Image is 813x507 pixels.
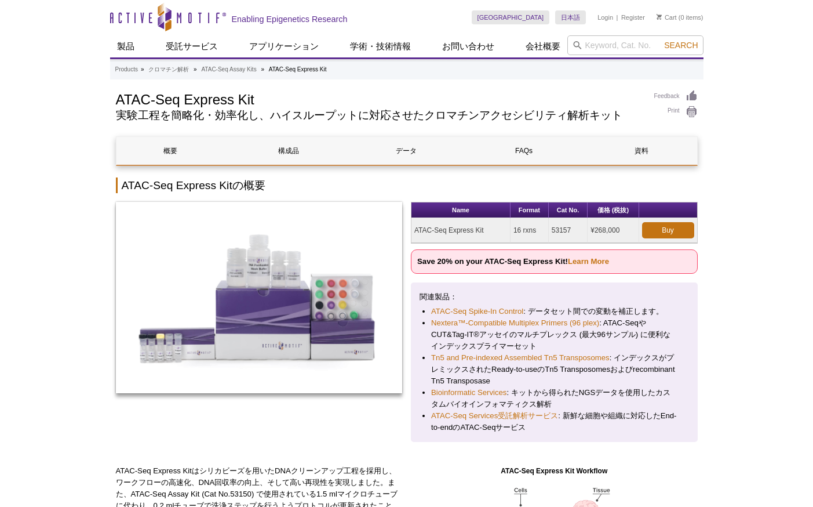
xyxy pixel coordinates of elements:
[657,10,703,24] li: (0 items)
[567,35,703,55] input: Keyword, Cat. No.
[352,137,461,165] a: データ
[116,178,698,193] h2: ATAC-Seq Express Kitの概要
[234,137,343,165] a: 構成品
[431,410,677,433] li: : 新鮮な細胞や組織に対応したEnd-to-endのATAC-Seqサービス
[115,64,138,75] a: Products
[657,13,677,21] a: Cart
[417,257,609,266] strong: Save 20% on your ATAC-Seq Express Kit!
[420,291,689,303] p: 関連製品：
[242,35,326,57] a: アプリケーション
[664,41,698,50] span: Search
[501,467,607,475] strong: ATAC-Seq Express Kit Workflow
[431,387,506,399] a: Bioinformatic Services
[597,13,613,21] a: Login
[568,257,609,266] a: Learn More
[194,66,197,73] li: »
[617,10,618,24] li: |
[269,66,327,73] li: ATAC-Seq Express Kit
[343,35,418,57] a: 学術・技術情報
[588,218,639,243] td: ¥268,000
[116,90,643,107] h1: ATAC-Seq Express Kit
[411,202,511,218] th: Name
[431,352,677,387] li: : インデックスがプレミックスされたReady-to-useのTn5 Transposomesおよびrecombinant Tn5 Transposase
[549,202,588,218] th: Cat No.
[587,137,696,165] a: 資料
[654,106,698,118] a: Print
[431,306,677,317] li: : データセット間での変動を補正します。
[469,137,578,165] a: FAQs
[116,202,403,393] img: ATAC-Seq Express Kit
[435,35,501,57] a: お問い合わせ
[232,14,348,24] h2: Enabling Epigenetics Research
[431,317,599,329] a: Nextera™-Compatible Multiplex Primers (96 plex)
[431,317,677,352] li: : ATAC-SeqやCUT&Tag-IT®アッセイのマルチプレックス (最大96サンプル) に便利なインデックスプライマーセット
[654,90,698,103] a: Feedback
[116,110,643,121] h2: 実験工程を簡略化・効率化し、ハイスループットに対応させたクロマチンアクセシビリティ解析キット
[411,218,511,243] td: ATAC-Seq Express Kit
[431,387,677,410] li: : キットから得られたNGSデータを使用したカスタムバイオインフォマティクス解析
[148,64,189,75] a: クロマチン解析
[431,306,523,317] a: ATAC-Seq Spike-In Control
[661,40,701,50] button: Search
[588,202,639,218] th: 価格 (税抜)
[431,410,558,422] a: ATAC-Seq Services受託解析サービス
[642,222,694,238] a: Buy
[159,35,225,57] a: 受託サービス
[201,64,256,75] a: ATAC-Seq Assay Kits
[431,352,610,364] a: Tn5 and Pre-indexed Assembled Tn5 Transposomes
[511,218,549,243] td: 16 rxns
[110,35,141,57] a: 製品
[116,137,225,165] a: 概要
[141,66,144,73] li: »
[519,35,567,57] a: 会社概要
[472,10,550,24] a: [GEOGRAPHIC_DATA]
[511,202,549,218] th: Format
[657,14,662,20] img: Your Cart
[549,218,588,243] td: 53157
[621,13,645,21] a: Register
[555,10,586,24] a: 日本語
[261,66,264,73] li: »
